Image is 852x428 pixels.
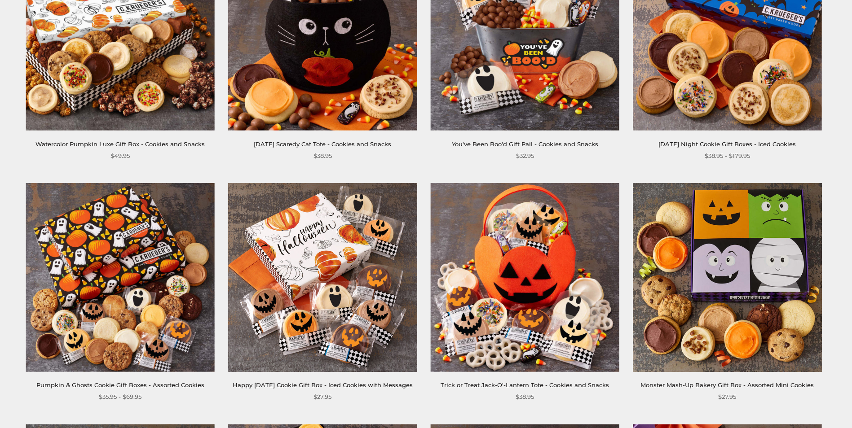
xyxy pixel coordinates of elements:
[35,140,205,148] a: Watercolor Pumpkin Luxe Gift Box - Cookies and Snacks
[254,140,391,148] a: [DATE] Scaredy Cat Tote - Cookies and Snacks
[313,151,332,161] span: $38.95
[26,183,215,372] img: Pumpkin & Ghosts Cookie Gift Boxes - Assorted Cookies
[718,392,736,402] span: $27.95
[452,140,598,148] a: You've Been Boo'd Gift Pail - Cookies and Snacks
[99,392,141,402] span: $35.95 - $69.95
[441,381,609,389] a: Trick or Treat Jack-O'-Lantern Tote - Cookies and Snacks
[658,140,796,148] a: [DATE] Night Cookie Gift Boxes - Iced Cookies
[633,183,822,372] img: Monster Mash-Up Bakery Gift Box - Assorted Mini Cookies
[228,183,417,372] img: Happy Halloween Cookie Gift Box - Iced Cookies with Messages
[516,151,534,161] span: $32.95
[705,151,750,161] span: $38.95 - $179.95
[516,392,534,402] span: $38.95
[110,151,130,161] span: $49.95
[640,381,814,389] a: Monster Mash-Up Bakery Gift Box - Assorted Mini Cookies
[430,183,619,372] img: Trick or Treat Jack-O'-Lantern Tote - Cookies and Snacks
[313,392,331,402] span: $27.95
[7,394,93,421] iframe: Sign Up via Text for Offers
[36,381,204,389] a: Pumpkin & Ghosts Cookie Gift Boxes - Assorted Cookies
[233,381,413,389] a: Happy [DATE] Cookie Gift Box - Iced Cookies with Messages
